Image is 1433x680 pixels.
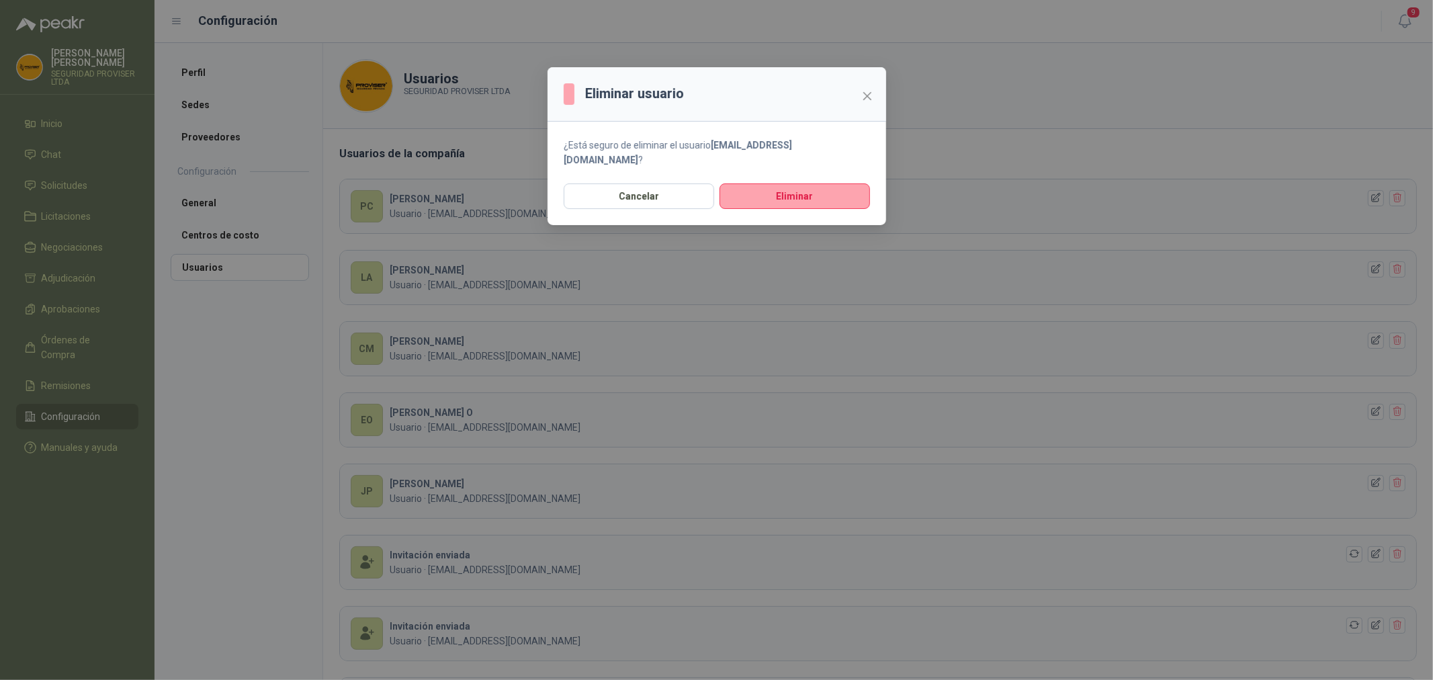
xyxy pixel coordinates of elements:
button: Eliminar [720,183,870,209]
button: Cancelar [564,183,714,209]
b: [EMAIL_ADDRESS][DOMAIN_NAME] [564,140,792,165]
span: close [862,91,873,101]
button: Close [857,85,878,107]
h3: Eliminar usuario [585,83,684,104]
div: ¿Está seguro de eliminar el usuario ? [564,138,870,167]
